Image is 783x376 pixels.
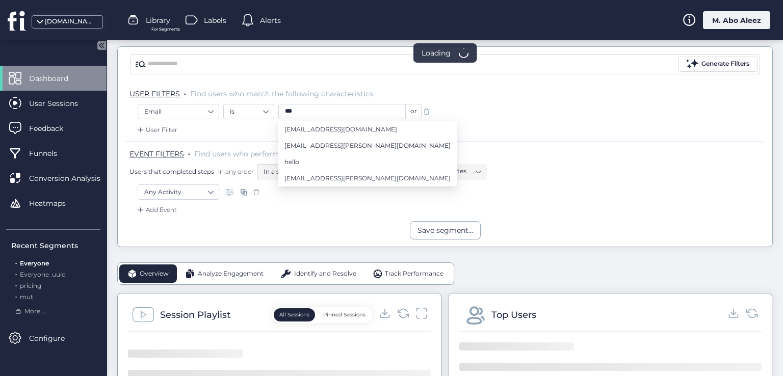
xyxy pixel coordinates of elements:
span: Overview [140,269,169,279]
span: Everyone [20,259,49,267]
span: in any order [216,167,254,176]
span: Find users who match the following characteristics [190,89,373,98]
nz-select-item: Minutes [442,164,481,179]
span: . [15,291,17,301]
span: . [188,147,190,157]
span: Alerts [260,15,281,26]
span: . [15,280,17,289]
li: hamed@najah.edu [278,138,457,154]
span: Labels [204,15,226,26]
span: EVENT FILTERS [129,149,184,158]
span: hello [284,156,299,168]
button: Pinned Sessions [318,308,371,321]
span: Analyze Engagement [198,269,264,279]
span: More ... [24,307,46,316]
div: Add Event [136,205,177,215]
span: [EMAIL_ADDRESS][PERSON_NAME][DOMAIN_NAME] [284,173,451,184]
nz-select-item: is [230,104,268,119]
span: . [15,268,17,278]
span: [EMAIL_ADDRESS][DOMAIN_NAME] [284,124,397,135]
div: Generate Filters [701,59,749,69]
span: . [184,87,186,97]
span: Identify and Resolve [294,269,356,279]
div: or [406,104,422,119]
div: M. Abo Aleez [703,11,770,29]
span: For Segments [151,26,180,33]
span: User Sessions [29,98,93,109]
span: USER FILTERS [129,89,180,98]
span: Feedback [29,123,79,134]
span: pricing [20,282,41,289]
nz-select-item: Email [144,104,213,119]
span: Everyone_uuid [20,271,66,278]
span: Library [146,15,170,26]
div: Top Users [491,308,536,322]
li: hello [278,154,457,170]
span: Dashboard [29,73,84,84]
span: Conversion Analysis [29,173,116,184]
span: [EMAIL_ADDRESS][PERSON_NAME][DOMAIN_NAME] [284,140,451,151]
nz-select-item: In a single session [264,164,368,179]
li: s11924310@najah.edu [278,170,457,186]
button: All Sessions [274,308,315,321]
span: Track Performance [385,269,443,279]
span: . [15,257,17,267]
span: Funnels [29,148,72,159]
span: Find users who performed these events [194,149,335,158]
div: Recent Segments [11,240,100,251]
span: Users that completed steps [129,167,214,176]
li: hamed@fullsession.io [278,121,457,138]
span: mut [20,293,33,301]
div: Save segment... [417,225,473,236]
nz-select-item: Any Activity [144,184,213,200]
span: Configure [29,333,80,344]
button: Generate Filters [678,57,758,72]
div: [DOMAIN_NAME] [45,17,96,26]
div: User Filter [136,125,177,135]
span: Heatmaps [29,198,81,209]
span: Loading [422,47,451,59]
div: Session Playlist [160,308,230,322]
